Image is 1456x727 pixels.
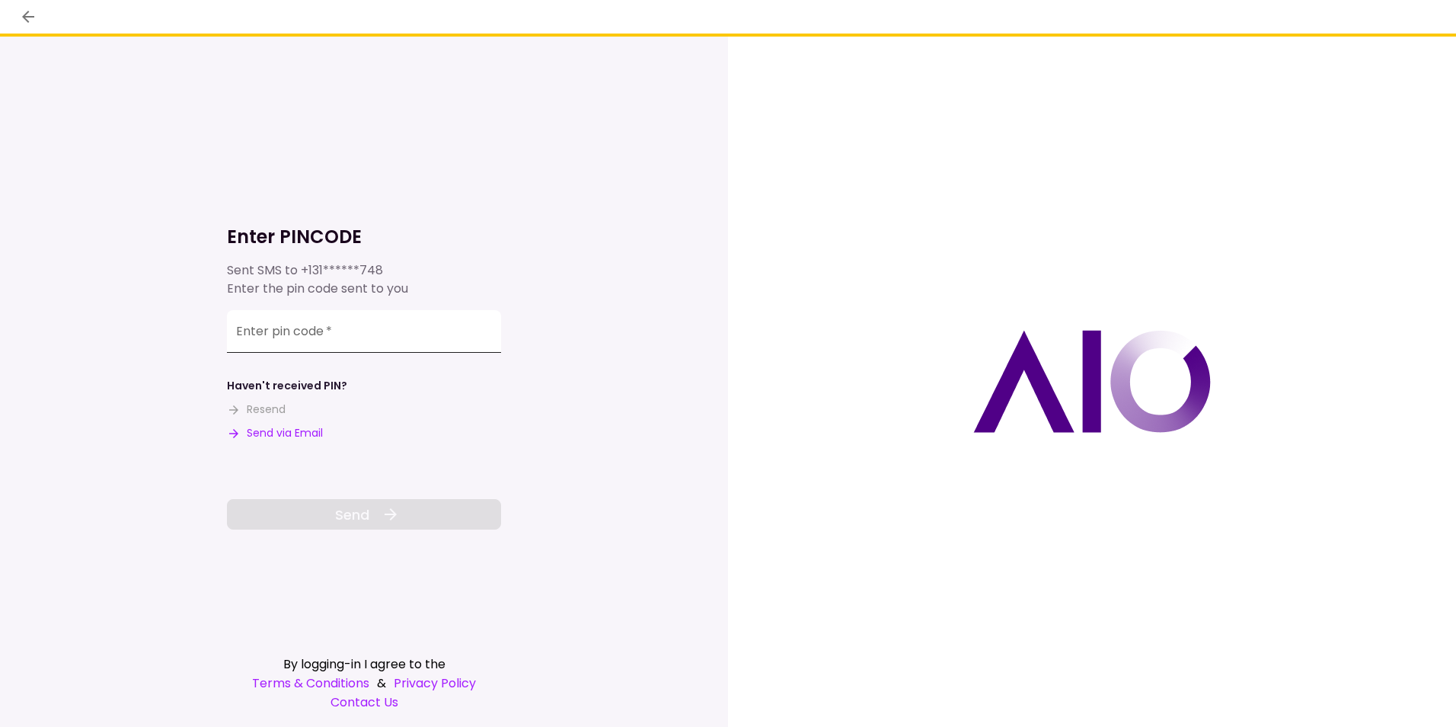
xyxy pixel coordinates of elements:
div: Haven't received PIN? [227,378,347,394]
img: AIO logo [973,330,1211,433]
button: back [15,4,41,30]
span: Send [335,504,369,525]
div: & [227,674,501,693]
a: Terms & Conditions [252,674,369,693]
button: Resend [227,402,286,418]
h1: Enter PINCODE [227,225,501,249]
div: By logging-in I agree to the [227,655,501,674]
a: Contact Us [227,693,501,712]
button: Send via Email [227,425,323,441]
a: Privacy Policy [394,674,476,693]
div: Sent SMS to Enter the pin code sent to you [227,261,501,298]
button: Send [227,499,501,530]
